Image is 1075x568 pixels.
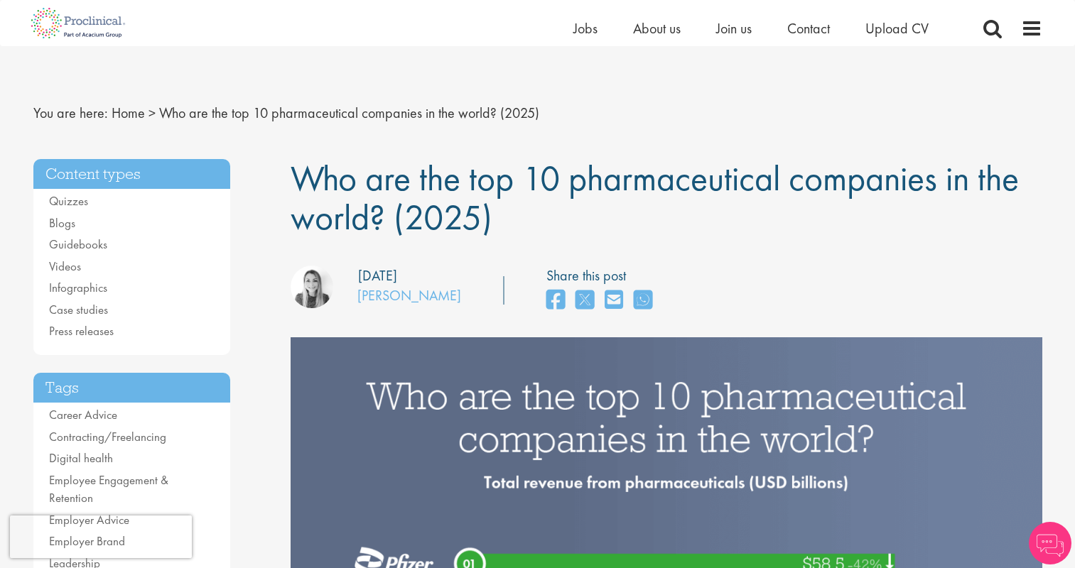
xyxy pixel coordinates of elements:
a: share on facebook [546,285,565,316]
a: Videos [49,258,81,274]
span: > [148,104,156,122]
span: Who are the top 10 pharmaceutical companies in the world? (2025) [159,104,539,122]
label: Share this post [546,266,659,286]
a: Case studies [49,302,108,317]
a: [PERSON_NAME] [357,286,461,305]
a: Guidebooks [49,236,107,252]
a: Employer Advice [49,512,129,528]
a: breadcrumb link [112,104,145,122]
a: Upload CV [865,19,929,38]
div: [DATE] [358,266,397,286]
a: Blogs [49,215,75,231]
a: share on whats app [634,285,652,316]
a: Contact [787,19,830,38]
a: share on email [605,285,623,316]
a: Quizzes [49,193,88,209]
a: Digital health [49,450,113,466]
a: Employee Engagement & Retention [49,472,168,506]
a: Infographics [49,280,107,295]
img: Chatbot [1029,522,1071,564]
a: Contracting/Freelancing [49,429,166,444]
span: You are here: [33,104,108,122]
a: share on twitter [576,285,594,316]
a: Jobs [573,19,598,38]
a: About us [633,19,681,38]
h3: Content types [33,159,231,190]
a: Press releases [49,323,114,339]
iframe: reCAPTCHA [10,515,192,558]
span: Who are the top 10 pharmaceutical companies in the world? (2025) [291,155,1019,240]
img: Hannah Burke [291,266,333,308]
a: Join us [716,19,752,38]
h3: Tags [33,373,231,403]
a: Career Advice [49,407,117,422]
